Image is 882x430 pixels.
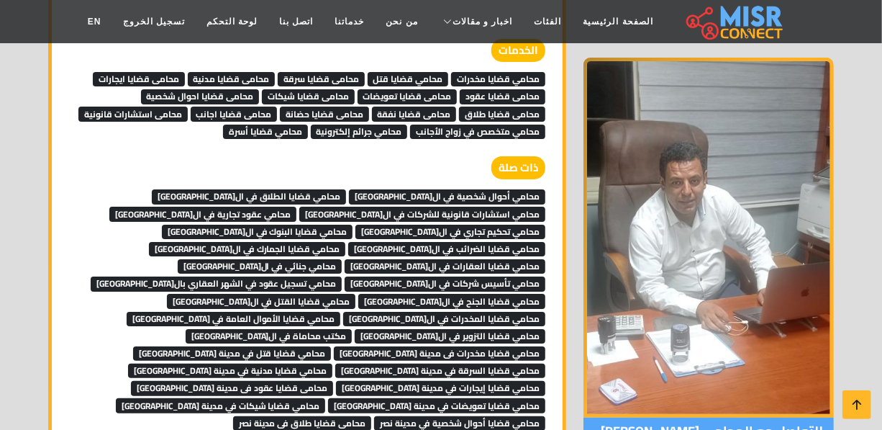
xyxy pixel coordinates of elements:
[91,277,342,291] span: محامي تسجيل عقود في الشهر العقاري بال[GEOGRAPHIC_DATA]
[278,72,365,86] span: محامى قضايا سرقة
[358,290,545,311] a: محامي قضايا الجنح في ال[GEOGRAPHIC_DATA]
[348,242,545,256] span: محامي قضايا الضرائب في ال[GEOGRAPHIC_DATA]
[262,89,355,104] span: محامى قضايا شيكات
[311,125,408,139] span: محامي جرائم إلكترونية
[152,184,347,206] a: محامي قضايا الطلاق في ال[GEOGRAPHIC_DATA]
[451,67,545,89] a: محامي قضايا مخدرات
[345,259,545,274] span: محامي قضايا العقارات في ال[GEOGRAPHIC_DATA]
[349,184,545,206] a: محامي أحوال شخصية في ال[GEOGRAPHIC_DATA]
[328,394,545,416] a: محامي قضايا تعويضات في مدينة [GEOGRAPHIC_DATA]
[459,102,545,124] a: محامى قضايا طلاق
[368,67,449,89] a: محامي قضايا قتل
[78,107,188,121] span: محامى استشارات قانونية
[334,341,545,363] a: محامي قضايا مخدرات فى مدينة [GEOGRAPHIC_DATA]
[429,8,524,35] a: اخبار و مقالات
[116,398,326,413] span: محامي قضايا شيكات في مدينة [GEOGRAPHIC_DATA]
[149,237,346,259] a: محامي قضايا الجمارك في ال[GEOGRAPHIC_DATA]
[491,156,545,180] strong: ذات صلة
[311,120,408,141] a: محامي جرائم إلكترونية
[358,89,458,104] span: محامى قضايا تعويضات
[345,277,545,291] span: محامي تأسيس شركات في ال[GEOGRAPHIC_DATA]
[128,364,333,378] span: محامي قضايا مدنية في مدينة [GEOGRAPHIC_DATA]
[78,102,188,124] a: محامى استشارات قانونية
[191,102,278,124] a: محامى قضايا اجانب
[336,376,545,398] a: محامي قضايا إيجارات في مدينة [GEOGRAPHIC_DATA]
[460,84,545,106] a: محامى قضايا عقود
[345,254,545,276] a: محامي قضايا العقارات في ال[GEOGRAPHIC_DATA]
[349,189,545,204] span: محامي أحوال شخصية في ال[GEOGRAPHIC_DATA]
[167,290,356,311] a: محامي قضايا القتل في ال[GEOGRAPHIC_DATA]
[335,364,545,378] span: محامي قضايا السرقة في مدينة [GEOGRAPHIC_DATA]
[355,220,545,241] a: محامي تحكيم تجاري في ال[GEOGRAPHIC_DATA]
[410,120,545,141] a: محامي متخصص في زواج الأجانب
[93,72,185,86] span: محامى قضايا ايجارات
[280,107,369,121] span: محامى قضايا حضانة
[127,312,341,326] span: محامي قضايا الأموال العامة في [GEOGRAPHIC_DATA]
[334,346,545,361] span: محامي قضايا مخدرات فى مدينة [GEOGRAPHIC_DATA]
[196,8,268,35] a: لوحة التحكم
[109,202,297,224] a: محامي عقود تجارية في ال[GEOGRAPHIC_DATA]
[335,359,545,380] a: محامي قضايا السرقة في مدينة [GEOGRAPHIC_DATA]
[299,202,545,224] a: محامي استشارات قانونية للشركات في ال[GEOGRAPHIC_DATA]
[223,120,308,141] a: محامي قضايا أسرة
[686,4,783,40] img: main.misr_connect
[278,67,365,89] a: محامى قضايا سرقة
[91,272,342,293] a: محامي تسجيل عقود في الشهر العقاري بال[GEOGRAPHIC_DATA]
[178,254,342,276] a: محامي جنائي في ال[GEOGRAPHIC_DATA]
[268,8,324,35] a: اتصل بنا
[336,381,545,395] span: محامي قضايا إيجارات في مدينة [GEOGRAPHIC_DATA]
[223,125,308,139] span: محامي قضايا أسرة
[127,307,341,328] a: محامي قضايا الأموال العامة في [GEOGRAPHIC_DATA]
[328,398,545,413] span: محامي قضايا تعويضات في مدينة [GEOGRAPHIC_DATA]
[109,207,297,221] span: محامي عقود تجارية في ال[GEOGRAPHIC_DATA]
[167,294,356,308] span: محامي قضايا القتل في ال[GEOGRAPHIC_DATA]
[368,72,449,86] span: محامي قضايا قتل
[355,324,545,346] a: محامي قضايا التزوير في ال[GEOGRAPHIC_DATA]
[186,329,353,344] span: مكتب محاماة في ال[GEOGRAPHIC_DATA]
[372,102,457,124] a: محامى قضايا نفقة
[345,272,545,293] a: محامي تأسيس شركات في ال[GEOGRAPHIC_DATA]
[116,394,326,416] a: محامي قضايا شيكات في مدينة [GEOGRAPHIC_DATA]
[128,359,333,380] a: محامي قضايا مدنية في مدينة [GEOGRAPHIC_DATA]
[324,8,376,35] a: خدماتنا
[141,89,260,104] span: محامى قضايا احوال شخصية
[188,72,276,86] span: محامى قضايا مدنية
[77,8,112,35] a: EN
[355,329,545,344] span: محامي قضايا التزوير في ال[GEOGRAPHIC_DATA]
[348,237,545,259] a: محامي قضايا الضرائب في ال[GEOGRAPHIC_DATA]
[280,102,369,124] a: محامى قضايا حضانة
[191,107,278,121] span: محامى قضايا اجانب
[133,346,332,361] span: محامي قضايا قتل في مدينة [GEOGRAPHIC_DATA]
[583,58,834,418] img: المحامي شعبان قياتي
[491,39,545,63] strong: الخدمات
[459,107,545,121] span: محامى قضايا طلاق
[358,294,545,308] span: محامي قضايا الجنح في ال[GEOGRAPHIC_DATA]
[343,312,545,326] span: محامي قضايا المخدرات في ال[GEOGRAPHIC_DATA]
[451,72,545,86] span: محامي قضايا مخدرات
[524,8,573,35] a: الفئات
[186,324,353,346] a: مكتب محاماة في ال[GEOGRAPHIC_DATA]
[410,125,545,139] span: محامي متخصص في زواج الأجانب
[131,376,334,398] a: محامى قضايا عقود فى مدينة [GEOGRAPHIC_DATA]
[141,84,260,106] a: محامى قضايا احوال شخصية
[112,8,196,35] a: تسجيل الخروج
[355,225,545,239] span: محامي تحكيم تجاري في ال[GEOGRAPHIC_DATA]
[188,67,276,89] a: محامى قضايا مدنية
[93,67,185,89] a: محامى قضايا ايجارات
[178,259,342,274] span: محامي جنائي في ال[GEOGRAPHIC_DATA]
[133,341,332,363] a: محامي قضايا قتل في مدينة [GEOGRAPHIC_DATA]
[149,242,346,256] span: محامي قضايا الجمارك في ال[GEOGRAPHIC_DATA]
[343,307,545,328] a: محامي قضايا المخدرات في ال[GEOGRAPHIC_DATA]
[460,89,545,104] span: محامى قضايا عقود
[358,84,458,106] a: محامى قضايا تعويضات
[162,220,353,241] a: محامي قضايا البنوك في ال[GEOGRAPHIC_DATA]
[573,8,664,35] a: الصفحة الرئيسية
[162,225,353,239] span: محامي قضايا البنوك في ال[GEOGRAPHIC_DATA]
[152,189,347,204] span: محامي قضايا الطلاق في ال[GEOGRAPHIC_DATA]
[262,84,355,106] a: محامى قضايا شيكات
[299,207,545,221] span: محامي استشارات قانونية للشركات في ال[GEOGRAPHIC_DATA]
[453,15,513,28] span: اخبار و مقالات
[372,107,457,121] span: محامى قضايا نفقة
[131,381,334,395] span: محامى قضايا عقود فى مدينة [GEOGRAPHIC_DATA]
[376,8,429,35] a: من نحن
